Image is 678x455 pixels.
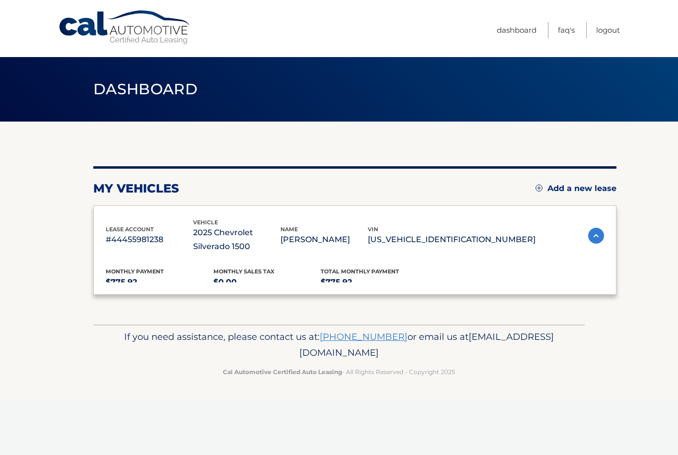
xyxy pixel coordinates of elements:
span: lease account [106,226,154,233]
span: Dashboard [93,80,198,98]
p: - All Rights Reserved - Copyright 2025 [100,367,578,377]
p: 2025 Chevrolet Silverado 1500 [193,226,280,254]
a: Dashboard [497,22,537,38]
p: $775.92 [321,275,428,289]
a: Logout [596,22,620,38]
strong: Cal Automotive Certified Auto Leasing [223,368,342,376]
a: FAQ's [558,22,575,38]
a: Cal Automotive [58,10,192,45]
p: If you need assistance, please contact us at: or email us at [100,329,578,361]
h2: my vehicles [93,181,179,196]
span: Monthly sales Tax [213,268,274,275]
a: Add a new lease [536,184,616,194]
span: name [280,226,298,233]
span: vin [368,226,378,233]
span: vehicle [193,219,218,226]
p: [US_VEHICLE_IDENTIFICATION_NUMBER] [368,233,536,247]
p: #44455981238 [106,233,193,247]
p: $0.00 [213,275,321,289]
img: accordion-active.svg [588,228,604,244]
span: [EMAIL_ADDRESS][DOMAIN_NAME] [299,331,554,358]
span: Total Monthly Payment [321,268,399,275]
a: [PHONE_NUMBER] [320,331,407,342]
p: [PERSON_NAME] [280,233,368,247]
span: Monthly Payment [106,268,164,275]
img: add.svg [536,185,542,192]
p: $775.92 [106,275,213,289]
